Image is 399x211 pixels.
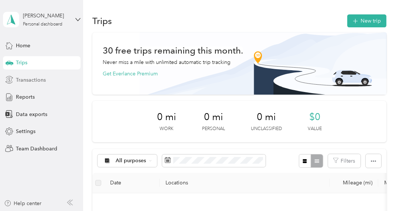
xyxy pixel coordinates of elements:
[4,200,42,207] button: Help center
[16,145,57,153] span: Team Dashboard
[251,126,282,132] p: Unclassified
[330,173,378,193] th: Mileage (mi)
[16,42,30,50] span: Home
[157,111,176,123] span: 0 mi
[92,17,112,25] h1: Trips
[16,59,27,67] span: Trips
[103,47,243,54] h1: 30 free trips remaining this month.
[204,111,223,123] span: 0 mi
[308,126,322,132] p: Value
[347,14,386,27] button: New trip
[257,111,276,123] span: 0 mi
[358,170,399,211] iframe: Everlance-gr Chat Button Frame
[139,33,386,95] img: Banner
[16,76,46,84] span: Transactions
[103,58,231,66] p: Never miss a mile with unlimited automatic trip tracking
[104,173,160,193] th: Date
[160,173,330,193] th: Locations
[103,70,158,78] button: Get Everlance Premium
[16,110,47,118] span: Data exports
[160,126,173,132] p: Work
[116,158,146,163] span: All purposes
[16,127,35,135] span: Settings
[328,154,361,168] button: Filters
[309,111,320,123] span: $0
[16,93,35,101] span: Reports
[202,126,225,132] p: Personal
[23,12,69,20] div: [PERSON_NAME]
[23,22,62,27] div: Personal dashboard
